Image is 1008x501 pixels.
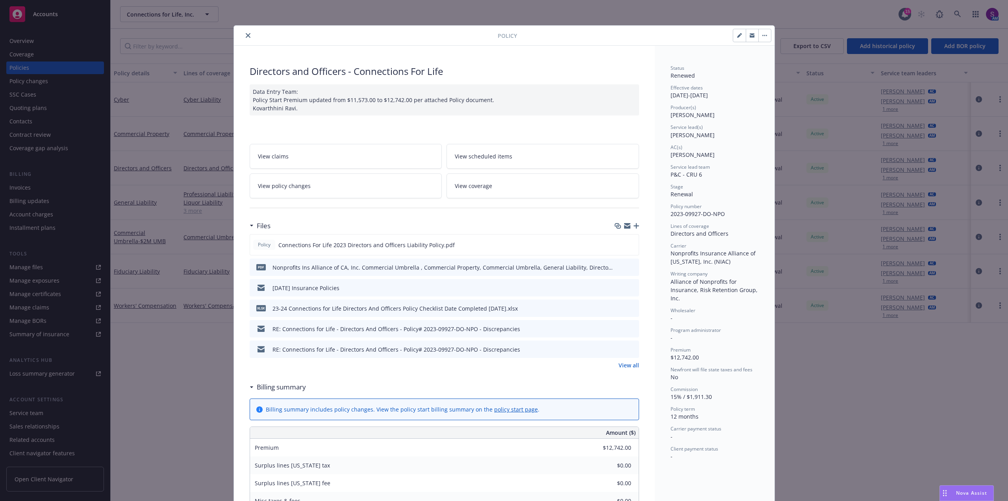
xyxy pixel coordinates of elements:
button: preview file [629,284,636,292]
span: Amount ($) [606,428,636,437]
span: View coverage [455,182,492,190]
span: Policy number [671,203,702,210]
span: Program administrator [671,327,721,333]
div: RE: Connections for Life - Directors And Officers - Policy# 2023-09927-DO-NPO - Discrepancies [272,345,520,354]
span: Surplus lines [US_STATE] fee [255,479,330,487]
button: preview file [629,263,636,272]
input: 0.00 [585,442,636,454]
span: Effective dates [671,84,703,91]
span: Renewal [671,190,693,198]
span: [PERSON_NAME] [671,111,715,119]
span: $12,742.00 [671,354,699,361]
input: 0.00 [585,477,636,489]
div: [DATE] - [DATE] [671,84,759,99]
div: Data Entry Team: Policy Start Premium updated from $11,573.00 to $12,742.00 per attached Policy d... [250,84,639,115]
span: Commission [671,386,698,393]
a: View scheduled items [447,144,639,169]
span: Alliance of Nonprofits for Insurance, Risk Retention Group, Inc. [671,278,759,302]
h3: Billing summary [257,382,306,392]
span: Carrier [671,242,686,249]
span: Premium [255,444,279,451]
span: Policy term [671,406,695,412]
span: - [671,314,673,322]
button: download file [616,263,623,272]
span: 15% / $1,911.30 [671,393,712,400]
span: View claims [258,152,289,160]
button: download file [616,304,623,313]
span: [PERSON_NAME] [671,131,715,139]
a: View claims [250,144,442,169]
span: Nonprofits Insurance Alliance of [US_STATE], Inc. (NIAC) [671,250,757,265]
span: View scheduled items [455,152,512,160]
span: - [671,453,673,460]
span: Service lead team [671,164,710,170]
span: Policy [498,32,517,40]
span: Producer(s) [671,104,696,111]
div: Billing summary includes policy changes. View the policy start billing summary on the . [266,405,539,413]
div: Nonprofits Ins Alliance of CA, Inc. Commercial Umbrella , Commercial Property, Commercial Umbrell... [272,263,613,272]
span: Nova Assist [956,490,987,496]
span: pdf [256,264,266,270]
span: 12 months [671,413,699,420]
a: View all [619,361,639,369]
button: download file [616,284,623,292]
div: [DATE] Insurance Policies [272,284,339,292]
span: Premium [671,346,691,353]
button: Nova Assist [939,485,994,501]
div: RE: Connections for Life - Directors And Officers - Policy# 2023-09927-DO-NPO - Discrepancies [272,325,520,333]
span: 2023-09927-DO-NPO [671,210,725,218]
button: preview file [629,345,636,354]
span: Renewed [671,72,695,79]
span: Directors and Officers [671,230,728,237]
span: Lines of coverage [671,223,709,229]
span: Writing company [671,270,708,277]
a: View policy changes [250,173,442,198]
span: [PERSON_NAME] [671,151,715,158]
span: - [671,334,673,341]
button: preview file [628,241,636,249]
button: preview file [629,325,636,333]
button: download file [616,241,622,249]
span: Client payment status [671,445,718,452]
button: close [243,31,253,40]
span: Stage [671,183,683,190]
button: preview file [629,304,636,313]
span: View policy changes [258,182,311,190]
span: No [671,373,678,381]
a: policy start page [494,406,538,413]
div: 23-24 Connections for Life Directors And Officers Policy Checklist Date Completed [DATE].xlsx [272,304,518,313]
button: download file [616,325,623,333]
input: 0.00 [585,460,636,471]
span: Surplus lines [US_STATE] tax [255,462,330,469]
span: AC(s) [671,144,682,151]
span: Service lead(s) [671,124,703,130]
button: download file [616,345,623,354]
span: Status [671,65,684,71]
span: xlsx [256,305,266,311]
span: Connections For Life 2023 Directors and Officers Liability Policy.pdf [278,241,455,249]
a: View coverage [447,173,639,198]
span: Wholesaler [671,307,695,314]
span: P&C - CRU 6 [671,171,702,178]
h3: Files [257,221,271,231]
div: Directors and Officers - Connections For Life [250,65,639,78]
span: Carrier payment status [671,425,721,432]
div: Drag to move [940,486,950,501]
span: Policy [256,241,272,248]
span: Newfront will file state taxes and fees [671,366,752,373]
div: Files [250,221,271,231]
span: - [671,433,673,440]
div: Billing summary [250,382,306,392]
